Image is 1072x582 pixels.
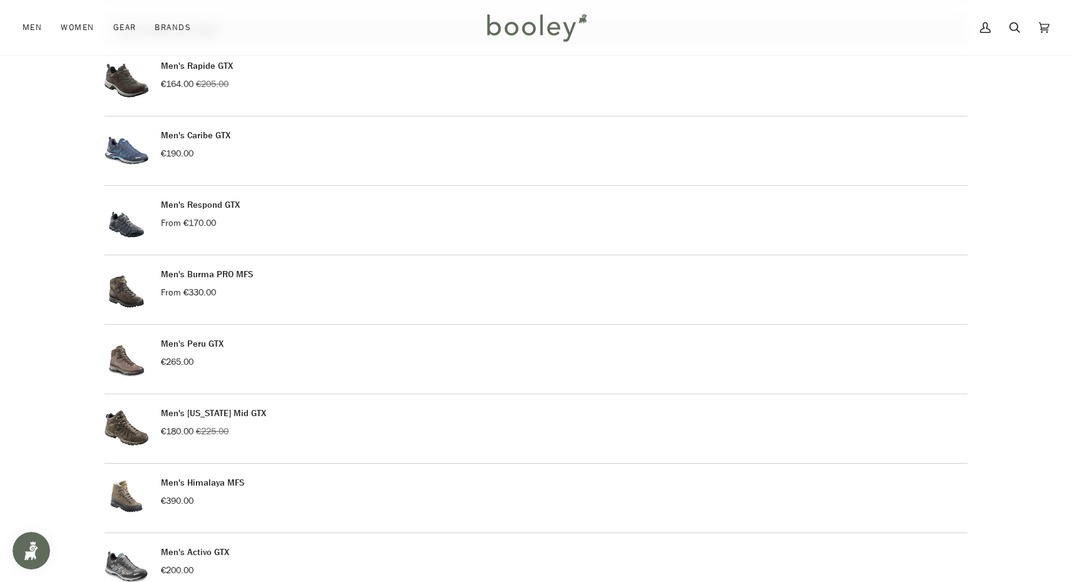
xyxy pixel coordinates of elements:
span: €265.00 [161,356,193,368]
iframe: Button to open loyalty program pop-up [13,532,50,569]
span: From €170.00 [161,217,216,229]
img: Men's Caribe GTX Marine / Blue - Booley Galway [105,129,148,173]
span: Women [61,21,94,34]
span: €190.00 [161,148,193,160]
span: Gear [113,21,137,34]
span: From €330.00 [161,287,216,299]
span: €390.00 [161,495,193,507]
img: Men's Respond GTX Anthracite / Lemon - Booley Galway [105,198,148,242]
span: €164.00 [161,78,193,90]
a: Men's [US_STATE] Mid GTX [161,407,266,419]
img: Men's Burma PRO MFS - Booley Galway [105,268,148,312]
img: Booley [482,9,591,46]
span: €225.00 [196,426,229,437]
span: €200.00 [161,564,193,576]
a: Men's Burma PRO MFS [161,268,253,280]
span: Brands [155,21,191,34]
a: Men's Peru GTX [161,338,224,350]
a: Men's Caribe GTX [161,130,230,141]
img: Meindl Men's Peru GTX Brown - Booley Galway [105,337,148,381]
a: Men's Activo GTX [161,546,229,558]
a: Men's Respond GTX [161,199,240,211]
span: €180.00 [161,426,193,437]
span: €205.00 [196,78,229,90]
span: Men [23,21,42,34]
img: Men's Nebraska Mid GTX Mahogany - booley Galway [105,407,148,451]
a: Men's Himalaya MFS [161,477,244,489]
img: Men's Rapide GTX Dunkelbraun - booley Galway [105,59,148,103]
a: Men's Rapide GTX [161,60,233,72]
